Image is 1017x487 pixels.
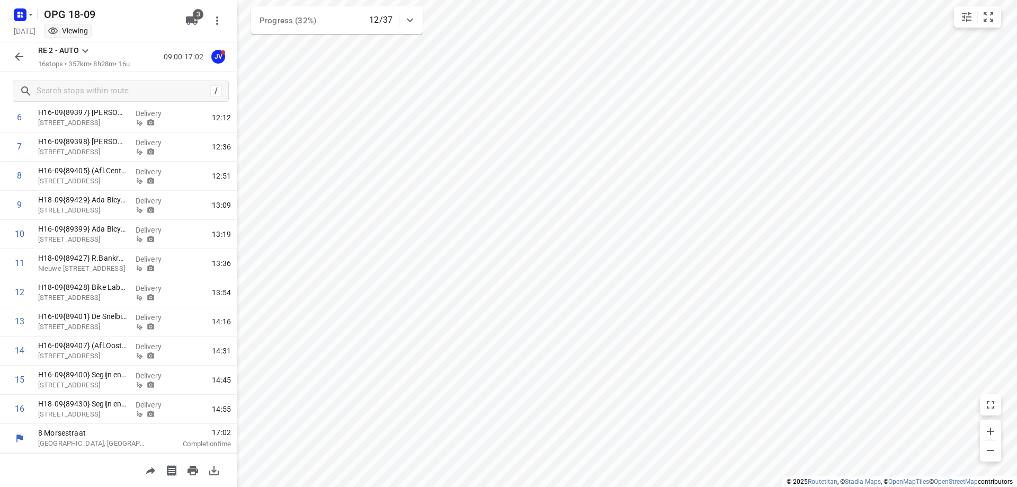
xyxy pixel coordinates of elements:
[38,253,127,263] p: H18-09{89427} R.Bankras "De Fietsenmaker"
[136,341,175,352] p: Delivery
[136,196,175,206] p: Delivery
[845,478,881,485] a: Stadia Maps
[956,6,977,28] button: Map settings
[193,9,203,20] span: 3
[212,287,231,298] span: 13:54
[15,404,24,414] div: 16
[15,346,24,356] div: 14
[136,370,175,381] p: Delivery
[38,234,127,245] p: Weteringschans 195, Amsterdam
[15,375,24,385] div: 15
[38,322,127,332] p: Molukkenstraat 13, Amsterdam
[954,6,1001,28] div: small contained button group
[38,194,127,205] p: H18-09{89429} Ada Bicycles
[207,10,228,31] button: More
[136,108,175,119] p: Delivery
[15,258,24,268] div: 11
[203,465,225,475] span: Download route
[161,465,182,475] span: Print shipping labels
[38,205,127,216] p: Weteringschans 195, Amsterdam
[208,51,229,61] span: Assigned to Jonno Vesters
[136,254,175,264] p: Delivery
[38,399,127,409] p: H18-09{89430} Segijn en van Wees
[17,141,22,152] div: 7
[17,112,22,122] div: 6
[212,375,231,385] span: 14:45
[38,369,127,380] p: H16-09{89400} Segijn en van Wees
[38,107,127,118] p: H16-09{89397} Daniel Tweewielers
[369,14,392,26] p: 12/37
[212,229,231,240] span: 13:19
[38,311,127,322] p: H16-09{89401} De Snelbinder
[38,340,127,351] p: H16-09{89407} (Afl.Oostpoort) ZFP
[212,171,231,181] span: 12:51
[38,380,127,391] p: Helmholtzstraat 36, Amsterdam
[48,25,88,36] div: You are currently in view mode. To make any changes, go to edit project.
[212,141,231,152] span: 12:36
[38,59,130,69] p: 16 stops • 357km • 8h28m • 16u
[38,351,127,361] p: Land van Cocagneplein 1E, Amsterdam
[38,409,127,420] p: Helmholtzstraat 36, Amsterdam
[15,229,24,239] div: 10
[787,478,1013,485] li: © 2025 , © , © © contributors
[140,465,161,475] span: Share route
[38,45,79,56] p: RE 2 - AUTO
[17,200,22,210] div: 9
[164,51,208,63] p: 09:00-17:02
[38,176,127,187] p: Nieuwezijds Voorburgwal 146, Amsterdam
[38,282,127,293] p: H18-09{89428} Bike Laboratory
[17,171,22,181] div: 8
[38,118,127,128] p: [STREET_ADDRESS]
[212,404,231,414] span: 14:55
[136,400,175,410] p: Delivery
[212,112,231,123] span: 12:12
[38,165,127,176] p: H16-09{89405} (Afl.Centrum) ZFP
[978,6,999,28] button: Fit zoom
[136,166,175,177] p: Delivery
[15,316,24,326] div: 13
[38,293,127,303] p: Kamperfoelieweg 36, Amsterdam
[37,83,210,100] input: Search stops within route
[212,258,231,269] span: 13:36
[136,225,175,235] p: Delivery
[38,224,127,234] p: H16-09{89399} Ada Bicycles
[38,438,148,449] p: [GEOGRAPHIC_DATA], [GEOGRAPHIC_DATA]
[136,137,175,148] p: Delivery
[136,283,175,294] p: Delivery
[212,346,231,356] span: 14:31
[260,16,316,25] span: Progress (32%)
[38,428,148,438] p: 8 Morsestraat
[888,478,929,485] a: OpenMapTiles
[15,287,24,297] div: 12
[38,147,127,157] p: Grote Bickersstraat 33, Amsterdam
[161,439,231,449] p: Completion time
[251,6,423,34] div: Progress (32%)12/37
[212,316,231,327] span: 14:16
[212,200,231,210] span: 13:09
[38,136,127,147] p: H16-09{89398} [PERSON_NAME]
[808,478,837,485] a: Routetitan
[181,10,202,31] button: 3
[210,85,222,97] div: /
[161,427,231,438] span: 17:02
[136,312,175,323] p: Delivery
[934,478,978,485] a: OpenStreetMap
[182,465,203,475] span: Print route
[38,263,127,274] p: Nieuwe Hoogstraat 21, Amsterdam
